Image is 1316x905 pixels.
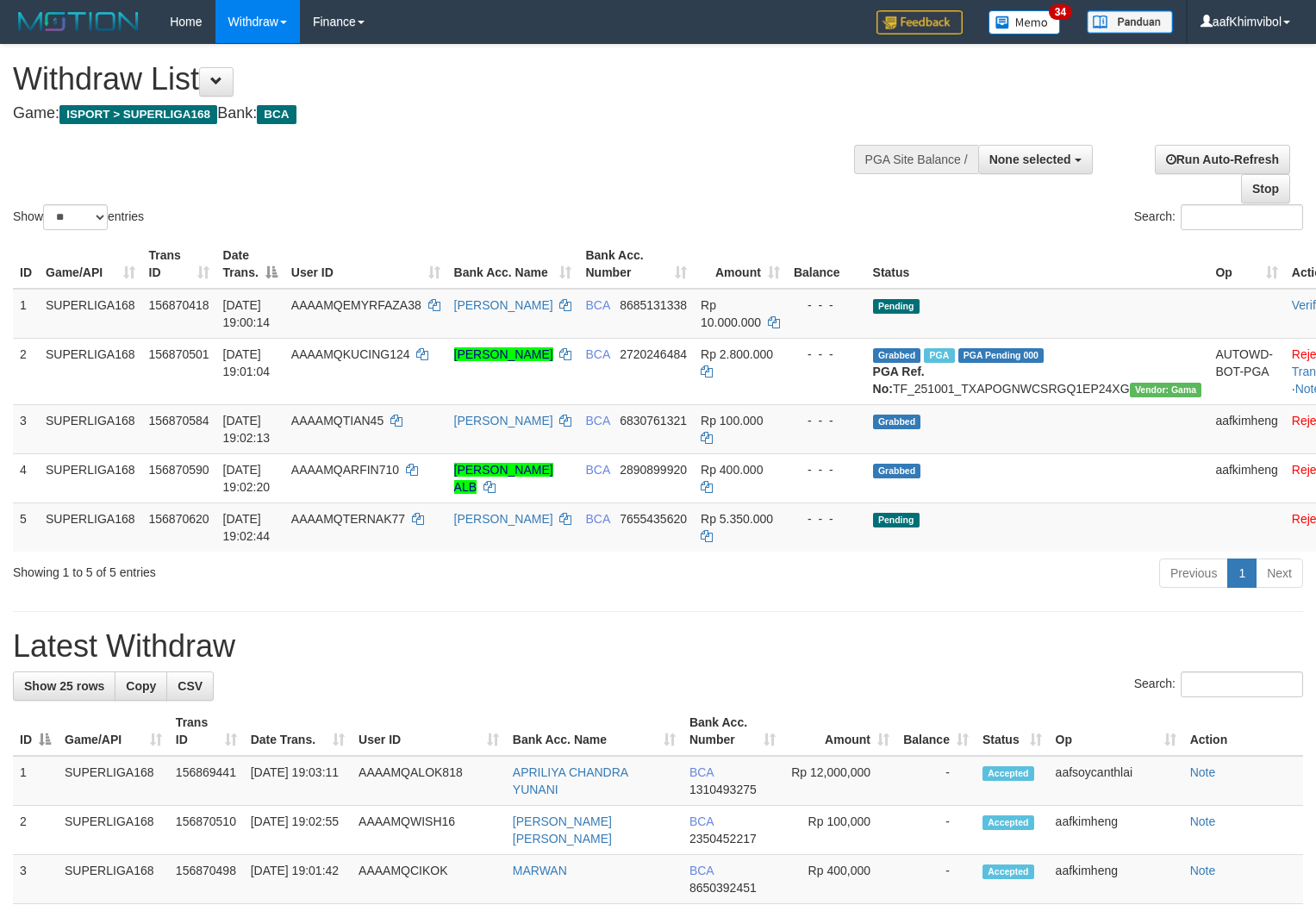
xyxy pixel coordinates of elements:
[683,707,783,756] th: Bank Acc. Number: activate to sort column ascending
[896,756,976,806] td: -
[58,707,169,756] th: Game/API: activate to sort column ascending
[284,240,447,289] th: User ID: activate to sort column ascending
[854,145,978,174] div: PGA Site Balance /
[1049,756,1183,806] td: aafsoycanthlai
[149,414,209,428] span: 156870584
[43,204,108,230] select: Showentries
[13,105,860,122] h4: Game: Bank:
[13,557,535,581] div: Showing 1 to 5 of 5 entries
[169,806,244,855] td: 156870510
[1183,707,1303,756] th: Action
[1159,559,1228,588] a: Previous
[689,864,714,877] span: BCA
[126,679,156,693] span: Copy
[257,105,296,124] span: BCA
[169,756,244,806] td: 156869441
[1227,559,1257,588] a: 1
[291,463,399,477] span: AAAAMQARFIN710
[13,806,58,855] td: 2
[976,707,1049,756] th: Status: activate to sort column ascending
[1181,204,1303,230] input: Search:
[454,414,553,428] a: [PERSON_NAME]
[352,806,506,855] td: AAAAMQWISH16
[447,240,579,289] th: Bank Acc. Name: activate to sort column ascending
[982,815,1034,830] span: Accepted
[1130,383,1202,397] span: Vendor URL: https://trx31.1velocity.biz
[701,347,773,361] span: Rp 2.800.000
[1134,204,1303,230] label: Search:
[39,453,142,502] td: SUPERLIGA168
[1208,453,1284,502] td: aafkimheng
[291,347,410,361] span: AAAAMQKUCING124
[585,463,609,477] span: BCA
[244,707,352,756] th: Date Trans.: activate to sort column ascending
[454,298,553,312] a: [PERSON_NAME]
[876,10,963,34] img: Feedback.jpg
[13,204,144,230] label: Show entries
[58,806,169,855] td: SUPERLIGA168
[223,463,271,494] span: [DATE] 19:02:20
[39,289,142,339] td: SUPERLIGA168
[787,240,866,289] th: Balance
[291,298,421,312] span: AAAAMQEMYRFAZA38
[513,864,567,877] a: MARWAN
[794,296,859,314] div: - - -
[454,463,553,494] a: [PERSON_NAME] ALB
[701,463,763,477] span: Rp 400.000
[244,806,352,855] td: [DATE] 19:02:55
[13,855,58,904] td: 3
[896,806,976,855] td: -
[620,347,687,361] span: Copy 2720246484 to clipboard
[13,240,39,289] th: ID
[169,707,244,756] th: Trans ID: activate to sort column ascending
[1155,145,1290,174] a: Run Auto-Refresh
[873,464,921,478] span: Grabbed
[58,855,169,904] td: SUPERLIGA168
[166,671,214,701] a: CSV
[1208,338,1284,404] td: AUTOWD-BOT-PGA
[454,347,553,361] a: [PERSON_NAME]
[1190,765,1216,779] a: Note
[216,240,284,289] th: Date Trans.: activate to sort column descending
[352,756,506,806] td: AAAAMQALOK818
[39,240,142,289] th: Game/API: activate to sort column ascending
[982,766,1034,781] span: Accepted
[1190,864,1216,877] a: Note
[1049,4,1072,20] span: 34
[1087,10,1173,34] img: panduan.png
[1241,174,1290,203] a: Stop
[291,414,384,428] span: AAAAMQTIAN45
[13,629,1303,664] h1: Latest Withdraw
[873,299,920,314] span: Pending
[13,404,39,453] td: 3
[620,512,687,526] span: Copy 7655435620 to clipboard
[223,298,271,329] span: [DATE] 19:00:14
[794,461,859,478] div: - - -
[701,512,773,526] span: Rp 5.350.000
[873,348,921,363] span: Grabbed
[1049,707,1183,756] th: Op: activate to sort column ascending
[873,415,921,429] span: Grabbed
[13,756,58,806] td: 1
[620,298,687,312] span: Copy 8685131338 to clipboard
[13,338,39,404] td: 2
[39,404,142,453] td: SUPERLIGA168
[689,765,714,779] span: BCA
[794,412,859,429] div: - - -
[115,671,167,701] a: Copy
[59,105,217,124] span: ISPORT > SUPERLIGA168
[223,414,271,445] span: [DATE] 19:02:13
[1208,240,1284,289] th: Op: activate to sort column ascending
[783,855,896,904] td: Rp 400,000
[578,240,694,289] th: Bank Acc. Number: activate to sort column ascending
[978,145,1093,174] button: None selected
[982,864,1034,879] span: Accepted
[223,347,271,378] span: [DATE] 19:01:04
[24,679,104,693] span: Show 25 rows
[866,240,1209,289] th: Status
[1190,814,1216,828] a: Note
[958,348,1045,363] span: PGA Pending
[585,512,609,526] span: BCA
[1049,855,1183,904] td: aafkimheng
[989,153,1071,166] span: None selected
